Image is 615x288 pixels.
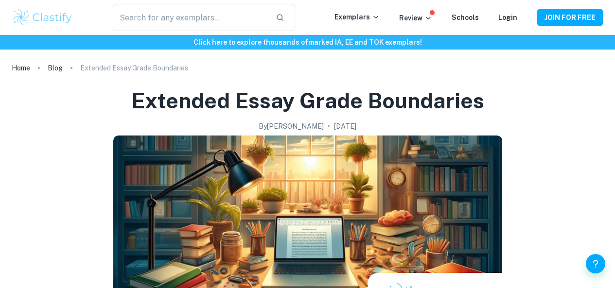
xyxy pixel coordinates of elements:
p: Review [399,13,432,23]
h2: By [PERSON_NAME] [259,121,324,132]
input: Search for any exemplars... [113,4,268,31]
h2: [DATE] [334,121,356,132]
h1: Extended Essay Grade Boundaries [131,86,484,115]
img: Clastify logo [12,8,73,27]
a: Login [498,14,517,21]
p: Exemplars [334,12,380,22]
a: Blog [48,61,63,75]
a: Home [12,61,30,75]
button: JOIN FOR FREE [537,9,603,26]
p: Extended Essay Grade Boundaries [80,63,188,73]
p: • [328,121,330,132]
button: Help and Feedback [586,254,605,273]
h6: Click here to explore thousands of marked IA, EE and TOK exemplars ! [2,37,613,48]
a: Schools [452,14,479,21]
